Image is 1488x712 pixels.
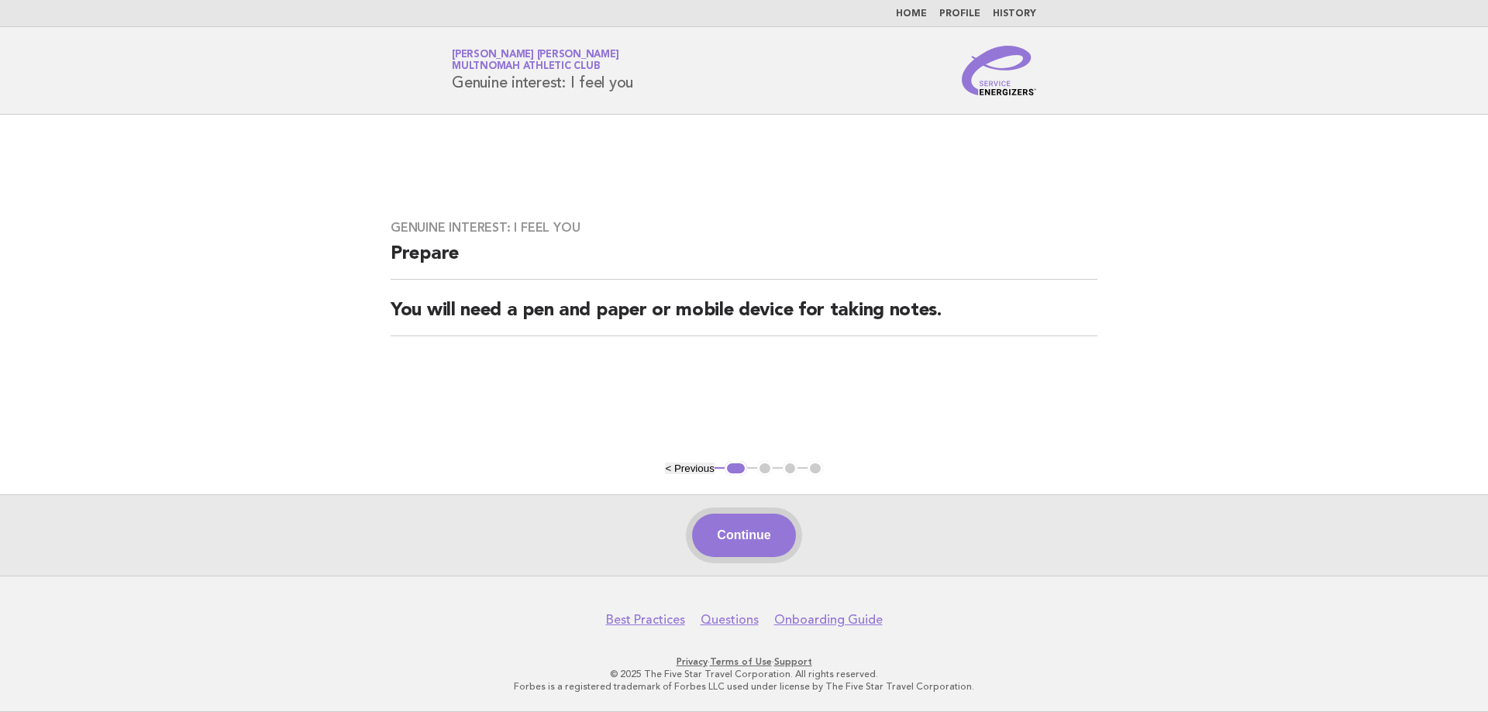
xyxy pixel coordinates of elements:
a: Profile [939,9,980,19]
h1: Genuine interest: I feel you [452,50,633,91]
h2: Prepare [391,242,1097,280]
p: © 2025 The Five Star Travel Corporation. All rights reserved. [270,668,1218,680]
a: Home [896,9,927,19]
a: Terms of Use [710,656,772,667]
img: Service Energizers [962,46,1036,95]
h2: You will need a pen and paper or mobile device for taking notes. [391,298,1097,336]
a: Questions [701,612,759,628]
button: < Previous [665,463,714,474]
a: Privacy [677,656,708,667]
a: History [993,9,1036,19]
p: · · [270,655,1218,668]
span: Multnomah Athletic Club [452,62,600,72]
button: 1 [725,461,747,476]
a: [PERSON_NAME] [PERSON_NAME]Multnomah Athletic Club [452,50,618,71]
a: Best Practices [606,612,685,628]
p: Forbes is a registered trademark of Forbes LLC used under license by The Five Star Travel Corpora... [270,680,1218,693]
a: Support [774,656,812,667]
button: Continue [692,514,795,557]
h3: Genuine interest: I feel you [391,220,1097,236]
a: Onboarding Guide [774,612,883,628]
